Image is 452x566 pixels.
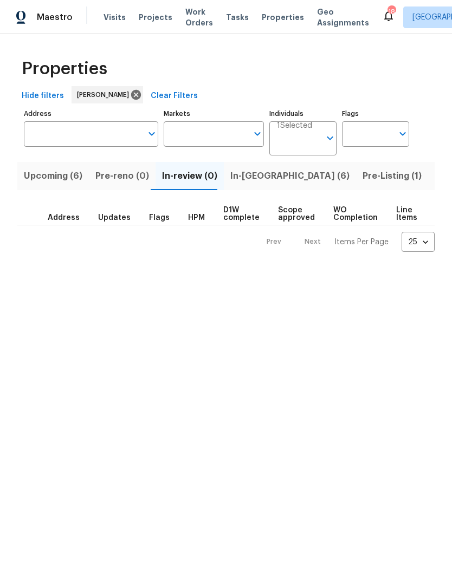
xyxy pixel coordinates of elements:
span: Properties [22,63,107,74]
button: Clear Filters [146,86,202,106]
p: Items Per Page [334,237,389,248]
span: Maestro [37,12,73,23]
span: Scope approved [278,206,315,222]
div: 25 [402,228,435,256]
button: Open [250,126,265,141]
span: Projects [139,12,172,23]
span: In-review (0) [162,168,217,184]
span: Tasks [226,14,249,21]
span: 1 Selected [277,121,312,131]
button: Open [144,126,159,141]
label: Markets [164,110,264,117]
span: Hide filters [22,89,64,103]
span: Line Items [396,206,417,222]
span: Work Orders [185,6,213,28]
span: Visits [104,12,126,23]
span: Pre-Listing (1) [363,168,422,184]
span: HPM [188,214,205,222]
span: Pre-reno (0) [95,168,149,184]
span: [PERSON_NAME] [77,89,133,100]
label: Flags [342,110,409,117]
span: Flags [149,214,170,222]
span: D1W complete [223,206,260,222]
div: [PERSON_NAME] [72,86,143,103]
span: Properties [262,12,304,23]
button: Hide filters [17,86,68,106]
span: Upcoming (6) [24,168,82,184]
span: Updates [98,214,131,222]
span: Geo Assignments [317,6,369,28]
span: In-[GEOGRAPHIC_DATA] (6) [230,168,350,184]
div: 18 [388,6,395,17]
span: Address [48,214,80,222]
label: Address [24,110,158,117]
span: WO Completion [333,206,378,222]
nav: Pagination Navigation [256,232,435,252]
button: Open [322,131,338,146]
label: Individuals [269,110,337,117]
span: Clear Filters [151,89,198,103]
button: Open [395,126,410,141]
